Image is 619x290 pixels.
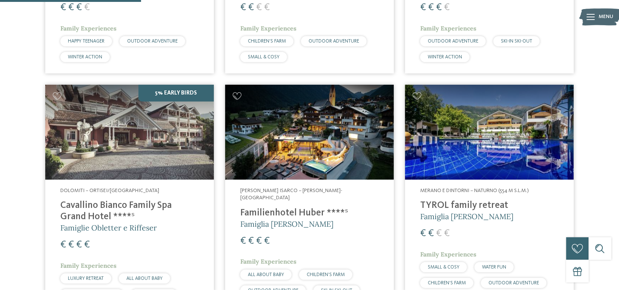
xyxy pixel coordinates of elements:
[436,3,442,12] span: €
[420,250,476,258] span: Family Experiences
[76,3,82,12] span: €
[307,272,345,277] span: CHILDREN’S FARM
[68,55,102,60] span: WINTER ACTION
[76,240,82,250] span: €
[482,265,506,270] span: WATER FUN
[248,55,280,60] span: SMALL & COSY
[60,223,157,232] span: Famiglie Obletter e Riffeser
[60,188,159,193] span: Dolomiti – Ortisei/[GEOGRAPHIC_DATA]
[248,236,254,246] span: €
[225,85,394,179] img: Cercate un hotel per famiglie? Qui troverete solo i migliori!
[444,229,450,238] span: €
[68,39,104,44] span: HAPPY TEENAGER
[264,3,270,12] span: €
[420,212,513,221] span: Famiglia [PERSON_NAME]
[60,262,117,269] span: Family Experiences
[256,3,262,12] span: €
[68,3,74,12] span: €
[126,276,163,281] span: ALL ABOUT BABY
[248,39,286,44] span: CHILDREN’S FARM
[248,3,254,12] span: €
[68,276,104,281] span: LUXURY RETREAT
[248,272,284,277] span: ALL ABOUT BABY
[45,85,214,179] img: Family Spa Grand Hotel Cavallino Bianco ****ˢ
[240,258,296,265] span: Family Experiences
[84,240,90,250] span: €
[428,229,434,238] span: €
[264,236,270,246] span: €
[256,236,262,246] span: €
[420,200,559,211] h4: TYROL family retreat
[60,240,66,250] span: €
[436,229,442,238] span: €
[240,208,379,219] h4: Familienhotel Huber ****ˢ
[240,24,296,32] span: Family Experiences
[68,240,74,250] span: €
[60,200,199,223] h4: Cavallino Bianco Family Spa Grand Hotel ****ˢ
[420,229,426,238] span: €
[240,236,246,246] span: €
[488,281,539,285] span: OUTDOOR ADVENTURE
[428,3,434,12] span: €
[420,24,476,32] span: Family Experiences
[405,85,574,179] img: Familien Wellness Residence Tyrol ****
[428,281,466,285] span: CHILDREN’S FARM
[501,39,532,44] span: SKI-IN SKI-OUT
[428,265,459,270] span: SMALL & COSY
[240,3,246,12] span: €
[428,55,462,60] span: WINTER ACTION
[84,3,90,12] span: €
[60,3,66,12] span: €
[240,219,333,229] span: Famiglia [PERSON_NAME]
[444,3,450,12] span: €
[420,3,426,12] span: €
[240,188,342,201] span: [PERSON_NAME] Isarco – [PERSON_NAME]-[GEOGRAPHIC_DATA]
[428,39,478,44] span: OUTDOOR ADVENTURE
[60,24,117,32] span: Family Experiences
[309,39,359,44] span: OUTDOOR ADVENTURE
[127,39,178,44] span: OUTDOOR ADVENTURE
[420,188,529,193] span: Merano e dintorni – Naturno (554 m s.l.m.)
